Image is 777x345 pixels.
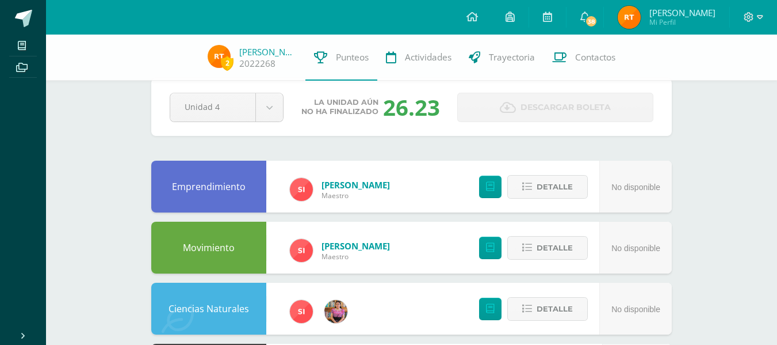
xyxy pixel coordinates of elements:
a: [PERSON_NAME] [239,46,297,58]
a: Contactos [543,35,624,81]
span: 2 [221,56,234,70]
img: e8319d1de0642b858999b202df7e829e.png [324,300,347,323]
span: Detalle [537,176,573,198]
a: Actividades [377,35,460,81]
a: [PERSON_NAME] [321,179,390,191]
div: Ciencias Naturales [151,283,266,335]
img: 5b284e87e7d490fb5ae7296aa8e53f86.png [208,45,231,68]
span: Detalle [537,298,573,320]
span: 38 [585,15,598,28]
span: Maestro [321,191,390,200]
span: Detalle [537,237,573,259]
span: Trayectoria [489,51,535,63]
a: [PERSON_NAME] [321,240,390,252]
a: Unidad 4 [170,93,283,122]
button: Detalle [507,236,588,260]
span: Actividades [405,51,451,63]
span: Unidad 4 [185,93,241,120]
a: 2022268 [239,58,275,70]
span: Maestro [321,252,390,261]
div: Movimiento [151,222,266,274]
img: 1e3c7f018e896ee8adc7065031dce62a.png [290,178,313,201]
a: Punteos [305,35,377,81]
div: Emprendimiento [151,161,266,213]
button: Detalle [507,297,588,321]
button: Detalle [507,175,588,199]
img: 5b284e87e7d490fb5ae7296aa8e53f86.png [618,6,641,29]
img: 1e3c7f018e896ee8adc7065031dce62a.png [290,300,313,323]
a: Trayectoria [460,35,543,81]
span: [PERSON_NAME] [649,7,715,18]
span: No disponible [611,183,660,192]
span: Descargar boleta [520,93,611,122]
span: Mi Perfil [649,17,715,27]
span: Punteos [336,51,369,63]
span: No disponible [611,244,660,253]
div: 26.23 [383,92,440,122]
span: No disponible [611,305,660,314]
span: Contactos [575,51,615,63]
img: 1e3c7f018e896ee8adc7065031dce62a.png [290,239,313,262]
span: La unidad aún no ha finalizado [301,98,378,116]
